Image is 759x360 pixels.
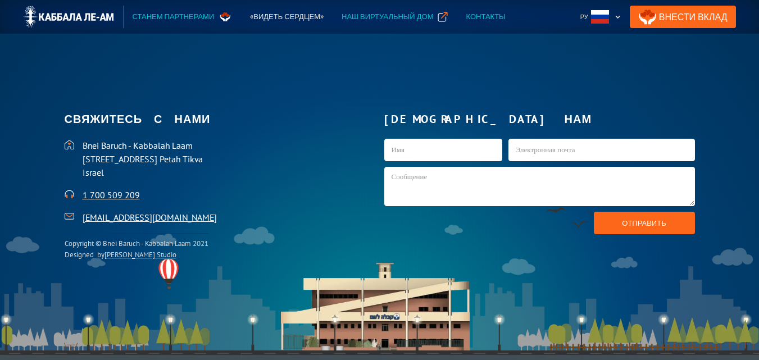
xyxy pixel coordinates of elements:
form: kab1-Russian [384,139,695,234]
h2: [DEMOGRAPHIC_DATA] нам [384,108,695,130]
a: Контакты [457,6,514,28]
input: Имя [384,139,502,161]
a: 1 700 509 209 [83,189,140,200]
div: Контакты [466,11,505,22]
a: Наш виртуальный дом [333,6,457,28]
input: Отправить [594,212,695,234]
a: Внести Вклад [630,6,737,28]
div: Ру [576,6,625,28]
a: Станем партнерами [124,6,242,28]
div: «Видеть сердцем» [250,11,324,22]
div: Copyright © Bnei Baruch - Kabbalah Laam 2021 [65,238,208,249]
h2: Свяжитесь с нами [65,108,375,130]
div: Станем партнерами [133,11,215,22]
a: [PERSON_NAME] Studio [104,250,176,259]
div: Наш виртуальный дом [342,11,433,22]
p: Bnei Baruch - Kabbalah Laam [STREET_ADDRESS] Petah Tikva Israel [83,139,375,179]
a: [EMAIL_ADDRESS][DOMAIN_NAME] [83,212,217,223]
input: Электронная почта [508,139,695,161]
div: Ру [580,11,588,22]
div: Designed by [65,249,208,261]
a: «Видеть сердцем» [241,6,333,28]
